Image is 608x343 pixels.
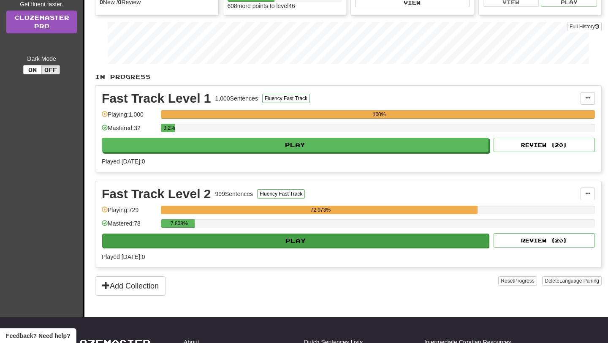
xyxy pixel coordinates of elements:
[262,94,310,103] button: Fluency Fast Track
[102,234,489,248] button: Play
[215,190,253,198] div: 999 Sentences
[257,189,305,199] button: Fluency Fast Track
[102,253,145,260] span: Played [DATE]: 0
[6,332,70,340] span: Open feedback widget
[163,124,175,132] div: 3.2%
[542,276,602,286] button: DeleteLanguage Pairing
[102,188,211,200] div: Fast Track Level 2
[95,276,166,296] button: Add Collection
[163,110,595,119] div: 100%
[102,124,157,138] div: Mastered: 32
[95,73,602,81] p: In Progress
[102,158,145,165] span: Played [DATE]: 0
[163,219,195,228] div: 7.808%
[215,94,258,103] div: 1,000 Sentences
[6,11,77,33] a: ClozemasterPro
[559,278,599,284] span: Language Pairing
[514,278,535,284] span: Progress
[102,92,211,105] div: Fast Track Level 1
[494,138,595,152] button: Review (20)
[23,65,42,74] button: On
[228,2,342,10] div: 608 more points to level 46
[567,22,602,31] button: Full History
[6,54,77,63] div: Dark Mode
[102,138,489,152] button: Play
[498,276,537,286] button: ResetProgress
[102,110,157,124] div: Playing: 1,000
[102,206,157,220] div: Playing: 729
[494,233,595,248] button: Review (20)
[102,219,157,233] div: Mastered: 78
[41,65,60,74] button: Off
[163,206,478,214] div: 72.973%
